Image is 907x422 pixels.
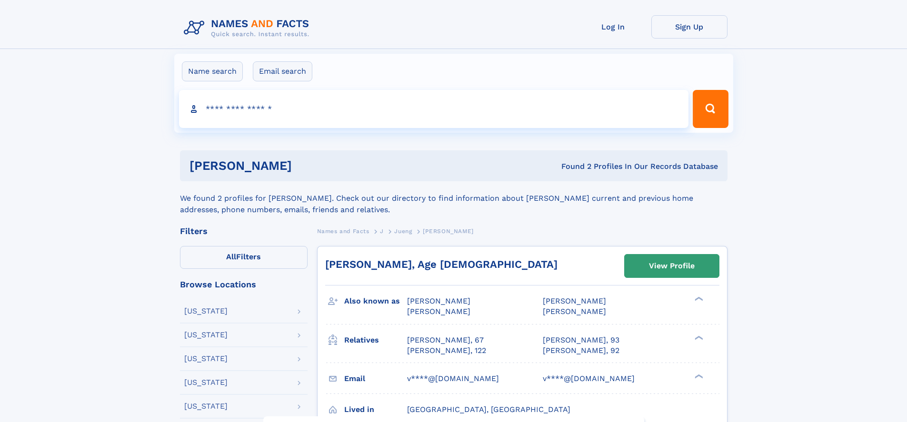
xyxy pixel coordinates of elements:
[180,227,308,236] div: Filters
[649,255,695,277] div: View Profile
[625,255,719,277] a: View Profile
[407,345,486,356] a: [PERSON_NAME], 122
[407,296,470,305] span: [PERSON_NAME]
[184,402,228,410] div: [US_STATE]
[180,181,728,216] div: We found 2 profiles for [PERSON_NAME]. Check out our directory to find information about [PERSON_...
[180,280,308,289] div: Browse Locations
[317,225,369,237] a: Names and Facts
[394,228,412,235] span: Jueng
[692,296,704,302] div: ❯
[226,252,236,261] span: All
[184,331,228,339] div: [US_STATE]
[380,228,384,235] span: J
[344,402,407,418] h3: Lived in
[344,371,407,387] h3: Email
[344,293,407,309] h3: Also known as
[651,15,728,39] a: Sign Up
[693,90,728,128] button: Search Button
[543,345,619,356] a: [PERSON_NAME], 92
[543,335,619,345] a: [PERSON_NAME], 93
[184,379,228,386] div: [US_STATE]
[253,61,312,81] label: Email search
[179,90,689,128] input: search input
[325,258,558,270] a: [PERSON_NAME], Age [DEMOGRAPHIC_DATA]
[543,296,606,305] span: [PERSON_NAME]
[180,246,308,269] label: Filters
[423,228,474,235] span: [PERSON_NAME]
[407,405,570,414] span: [GEOGRAPHIC_DATA], [GEOGRAPHIC_DATA]
[575,15,651,39] a: Log In
[427,161,718,172] div: Found 2 Profiles In Our Records Database
[407,307,470,316] span: [PERSON_NAME]
[692,373,704,379] div: ❯
[184,355,228,363] div: [US_STATE]
[692,334,704,341] div: ❯
[344,332,407,348] h3: Relatives
[543,307,606,316] span: [PERSON_NAME]
[182,61,243,81] label: Name search
[380,225,384,237] a: J
[394,225,412,237] a: Jueng
[407,335,484,345] a: [PERSON_NAME], 67
[184,307,228,315] div: [US_STATE]
[189,160,427,172] h1: [PERSON_NAME]
[180,15,317,41] img: Logo Names and Facts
